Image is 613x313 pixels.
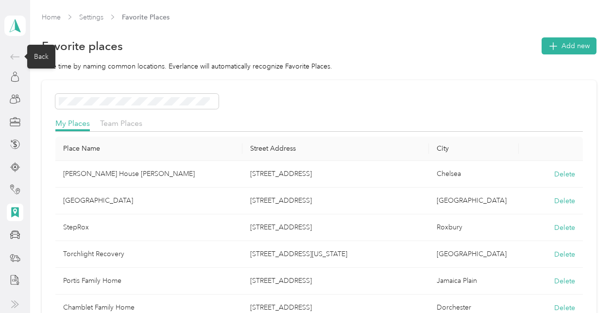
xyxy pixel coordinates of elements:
td: Portis Family Home [55,268,242,295]
th: City [429,137,519,161]
td: 226 South Huntington Avenue [242,268,429,295]
iframe: Everlance-gr Chat Button Frame [559,259,613,313]
td: StepRox [55,214,242,241]
td: East Boston [429,188,519,214]
button: Delete [554,196,575,206]
span: Favorite Places [122,12,170,22]
button: Delete [554,223,575,233]
div: Save time by naming common locations. Everlance will automatically recognize Favorite Places. [42,61,596,71]
td: Jamaica Plain [429,268,519,295]
button: Delete [554,303,575,313]
span: My Places [55,119,90,128]
button: Add new [542,37,596,54]
button: Delete [554,249,575,260]
span: Add new [562,41,590,51]
td: Meridian House [55,188,242,214]
td: 2 Washington Street [242,241,429,268]
a: Settings [79,13,103,21]
a: Home [42,13,61,21]
button: Delete [554,276,575,286]
td: 408 Meridian Street [242,188,429,214]
td: Torchlight Recovery [55,241,242,268]
td: 69 Clinton Street [242,161,429,188]
div: Back [27,44,55,68]
td: Hanton House COE [55,161,242,188]
td: 153 Blue Hill Avenue [242,214,429,241]
td: Roxbury [429,214,519,241]
td: Chelsea [429,161,519,188]
span: Team Places [100,119,142,128]
th: Place Name [55,137,242,161]
h1: Favorite places [42,41,123,51]
th: Street Address [242,137,429,161]
button: Delete [554,169,575,179]
td: Boston [429,241,519,268]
